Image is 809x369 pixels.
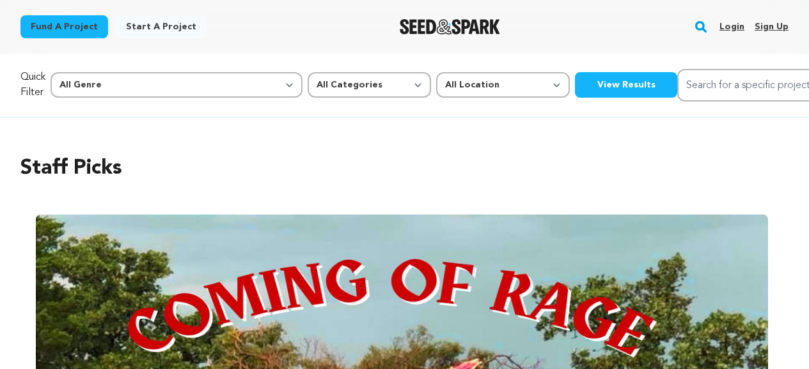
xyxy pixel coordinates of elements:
h2: Staff Picks [20,153,789,184]
a: Seed&Spark Homepage [400,19,500,34]
p: Quick Filter [20,70,45,100]
button: View Results [575,72,677,98]
a: Login [719,17,744,37]
a: Sign up [755,17,789,37]
a: Start a project [116,15,207,38]
img: Seed&Spark Logo Dark Mode [400,19,500,34]
a: Fund a project [20,15,108,38]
